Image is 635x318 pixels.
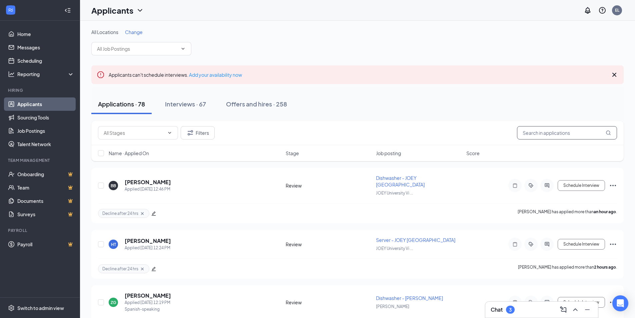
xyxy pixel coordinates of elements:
[186,129,194,137] svg: Filter
[376,191,413,196] span: JOEY University Vi ...
[509,307,512,313] div: 3
[518,209,617,218] p: [PERSON_NAME] has applied more than .
[136,6,144,14] svg: ChevronDown
[8,157,73,163] div: Team Management
[527,300,535,305] svg: Tag
[527,242,535,247] svg: ActiveTag
[606,130,611,135] svg: MagnifyingGlass
[570,304,581,315] button: ChevronUp
[17,124,74,137] a: Job Postings
[98,100,145,108] div: Applications · 78
[17,27,74,41] a: Home
[97,45,178,52] input: All Job Postings
[518,264,617,273] p: [PERSON_NAME] has applied more than .
[102,211,138,216] span: Decline after 24 hrs
[125,179,171,186] h5: [PERSON_NAME]
[582,304,593,315] button: Minimize
[167,130,172,135] svg: ChevronDown
[491,306,503,313] h3: Chat
[610,71,618,79] svg: Cross
[7,7,14,13] svg: WorkstreamLogo
[125,29,143,35] span: Change
[376,246,413,251] span: JOEY University Vi ...
[286,182,372,189] div: Review
[598,6,606,14] svg: QuestionInfo
[17,97,74,111] a: Applicants
[8,87,73,93] div: Hiring
[125,245,171,251] div: Applied [DATE] 12:24 PM
[543,183,551,188] svg: ActiveChat
[543,242,551,247] svg: ActiveChat
[151,211,156,216] span: edit
[583,306,591,314] svg: Minimize
[286,241,372,248] div: Review
[64,7,71,14] svg: Collapse
[594,265,616,270] b: 2 hours ago
[594,209,616,214] b: an hour ago
[286,299,372,306] div: Review
[180,46,186,51] svg: ChevronDown
[17,181,74,194] a: TeamCrown
[151,267,156,271] span: edit
[584,6,592,14] svg: Notifications
[17,194,74,208] a: DocumentsCrown
[571,306,579,314] svg: ChevronUp
[140,266,145,272] svg: Cross
[111,300,116,305] div: ZG
[376,150,401,156] span: Job posting
[125,292,171,299] h5: [PERSON_NAME]
[376,295,443,301] span: Dishwasher - [PERSON_NAME]
[91,5,133,16] h1: Applicants
[111,242,116,247] div: HT
[109,150,149,156] span: Name · Applied On
[609,240,617,248] svg: Ellipses
[17,71,75,77] div: Reporting
[559,306,567,314] svg: ComposeMessage
[609,182,617,190] svg: Ellipses
[558,304,569,315] button: ComposeMessage
[102,266,138,272] span: Decline after 24 hrs
[111,183,116,189] div: BB
[527,183,535,188] svg: ActiveTag
[511,300,519,305] svg: Note
[125,237,171,245] h5: [PERSON_NAME]
[17,137,74,151] a: Talent Network
[376,175,425,188] span: Dishwasher - JOEY [GEOGRAPHIC_DATA]
[286,150,299,156] span: Stage
[558,297,605,308] button: Schedule Interview
[189,72,242,78] a: Add your availability now
[17,54,74,67] a: Scheduling
[125,299,171,306] div: Applied [DATE] 12:19 PM
[8,305,15,311] svg: Settings
[125,306,171,313] div: Spanish-speaking
[511,183,519,188] svg: Note
[165,100,206,108] div: Interviews · 67
[17,41,74,54] a: Messages
[140,211,145,216] svg: Cross
[609,298,617,306] svg: Ellipses
[17,111,74,124] a: Sourcing Tools
[612,295,628,311] div: Open Intercom Messenger
[17,168,74,181] a: OnboardingCrown
[558,180,605,191] button: Schedule Interview
[97,71,105,79] svg: Error
[226,100,287,108] div: Offers and hires · 258
[376,237,455,243] span: Server - JOEY [GEOGRAPHIC_DATA]
[376,304,409,309] span: [PERSON_NAME]
[181,126,215,139] button: Filter Filters
[125,186,171,193] div: Applied [DATE] 12:46 PM
[8,71,15,77] svg: Analysis
[17,305,64,311] div: Switch to admin view
[511,242,519,247] svg: Note
[466,150,480,156] span: Score
[8,228,73,233] div: Payroll
[104,129,164,136] input: All Stages
[91,29,118,35] span: All Locations
[109,72,242,78] span: Applicants can't schedule interviews.
[517,126,617,139] input: Search in applications
[558,239,605,250] button: Schedule Interview
[615,7,619,13] div: EL
[543,300,551,305] svg: ActiveChat
[17,238,74,251] a: PayrollCrown
[17,208,74,221] a: SurveysCrown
